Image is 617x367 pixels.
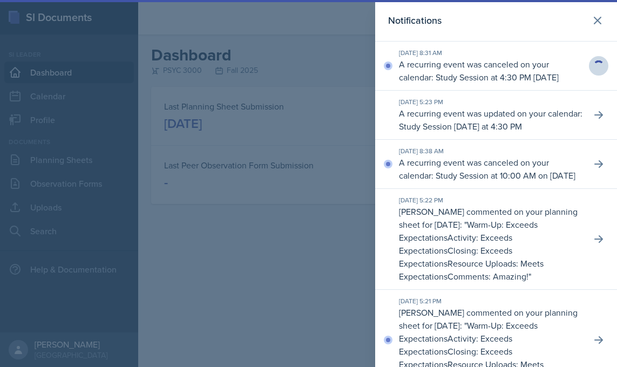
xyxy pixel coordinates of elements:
div: [DATE] 8:31 AM [399,48,582,58]
h2: Notifications [388,13,442,28]
p: Comments: Amazing! [448,270,528,282]
p: [PERSON_NAME] commented on your planning sheet for [DATE]: " " [399,205,582,283]
div: [DATE] 8:38 AM [399,146,582,156]
p: A recurring event was updated on your calendar: Study Session [DATE] at 4:30 PM [399,107,582,133]
p: A recurring event was canceled on your calendar: Study Session at 10:00 AM on [DATE] [399,156,582,182]
p: Activity: Exceeds Expectations [399,332,512,357]
p: A recurring event was canceled on your calendar: Study Session at 4:30 PM [DATE] [399,58,582,84]
p: Closing: Exceeds Expectations [399,244,512,269]
div: [DATE] 5:23 PM [399,97,582,107]
p: Activity: Exceeds Expectations [399,232,512,256]
div: [DATE] 5:22 PM [399,195,582,205]
p: Resource Uploads: Meets Expectations [399,257,544,282]
div: [DATE] 5:21 PM [399,296,582,306]
p: Warm-Up: Exceeds Expectations [399,320,538,344]
p: Warm-Up: Exceeds Expectations [399,219,538,243]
